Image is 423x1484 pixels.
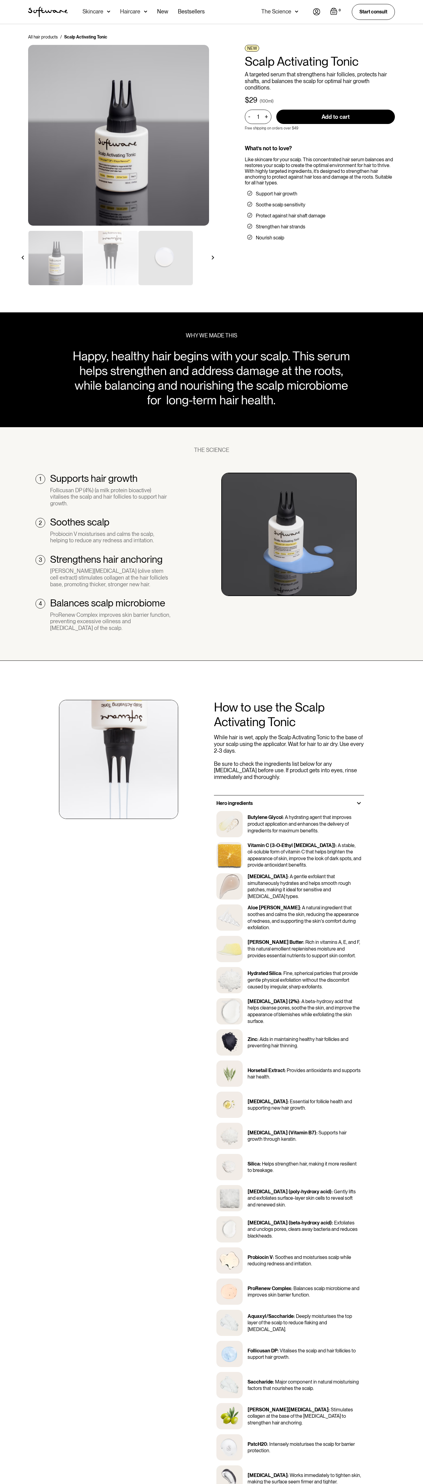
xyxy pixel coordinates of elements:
[248,1254,351,1267] p: Soothes and moisturises scalp while reducing redness and irritation.
[50,516,109,528] h2: Soothes scalp
[248,1068,285,1073] p: Horsetail Extract
[194,447,229,453] div: THE SCIENCE
[248,1379,273,1385] p: Saccharide
[288,1099,289,1104] p: :
[120,9,140,15] div: Haircare
[248,874,288,879] p: [MEDICAL_DATA]
[50,612,171,631] div: ProRenew Complex improves skin barrier function, preventing excessive oiliness and [MEDICAL_DATA]...
[260,98,274,104] div: (100ml)
[83,9,103,15] div: Skincare
[50,531,171,544] div: Probiocin V moisturises and calms the scalp, helping to reduce any redness and irritation.
[248,1313,352,1332] p: Deeply moisturises the top layer of the scalp to reduce flaking and [MEDICAL_DATA].
[39,520,42,526] div: 2
[245,96,249,105] div: $
[28,34,58,40] a: All hair products
[248,1407,353,1426] p: Stimulates collagen at the base of the [MEDICAL_DATA] to strengthen hair anchoring.
[39,476,41,482] div: 1
[273,1379,274,1385] p: :
[352,4,395,20] a: Start consult
[273,1254,274,1260] p: :
[247,213,392,219] li: Protect against hair shaft damage
[248,1036,257,1042] p: Zinc
[248,1036,348,1049] p: Aids in maintaining healthy hair follicles and preventing hair thinning.
[257,1036,259,1042] p: :
[291,1286,292,1291] p: :
[248,1161,357,1173] p: Helps strengthen hair, making it more resilient to breakage.
[60,34,62,40] div: /
[50,473,138,484] h2: Supports hair growth
[28,7,68,17] img: Software Logo
[332,1220,333,1226] p: :
[248,814,351,833] p: A hydrating agent that improves product application and enhances the delivery of ingredients for ...
[214,734,364,780] p: While hair is wet, apply the Scalp Activating Tonic to the base of your scalp using the applicato...
[248,1189,356,1208] p: Gently lifts and exfoliates surface-layer skin cells to reveal soft and renewed skin.
[107,9,110,15] img: arrow down
[299,998,300,1004] p: :
[248,113,252,120] div: -
[285,1068,286,1073] p: :
[248,970,281,976] p: Hydrated Silica
[248,998,299,1004] p: [MEDICAL_DATA] (2%)
[248,1472,288,1478] p: [MEDICAL_DATA]
[248,970,358,989] p: Fine, spherical particles that provide gentle physical exfoliation without the discomfort caused ...
[267,1441,268,1447] p: :
[332,1189,333,1195] p: :
[248,1189,332,1195] p: [MEDICAL_DATA] (poly-hydroxy acid)
[248,1441,267,1447] p: PatcH20
[263,113,270,120] div: +
[245,145,395,152] div: What’s not to love?
[248,1379,359,1391] p: Major component in natural moisturising factors that nourishes the scalp.
[214,700,364,729] h2: How to use the Scalp Activating Tonic
[288,1472,289,1478] p: :
[276,110,395,124] input: Add to cart
[248,1441,355,1454] p: Intensely moisturises the scalp for barrier protection.
[288,874,289,879] p: :
[50,554,163,565] h2: Strengthens hair anchoring
[211,256,215,260] img: arrow right
[294,1313,295,1319] p: :
[336,842,337,848] p: :
[245,45,259,52] div: NEW
[247,202,392,208] li: Soothe scalp sensitivity
[247,191,392,197] li: Support hair growth
[50,568,171,587] div: [PERSON_NAME][MEDICAL_DATA] (olive stem cell extract) stimulates collagen at the hair follicle’s ...
[329,1407,330,1413] p: :
[245,126,298,130] p: Free shipping on orders over $49
[21,256,25,260] img: arrow left
[247,235,392,241] li: Nourish scalp
[337,8,342,13] div: 0
[66,349,356,407] div: Happy, healthy hair begins with your scalp. This serum helps strengthen and address damage at the...
[248,1130,316,1136] p: [MEDICAL_DATA] (Vitamin B7)
[248,1348,356,1360] p: Vitalises the scalp and hair follicles to support hair growth.
[248,1286,291,1291] p: ProRenew Complex
[248,1161,260,1167] p: Silica
[248,1099,352,1111] p: Essential for follicle health and supporting new hair growth.
[144,9,147,15] img: arrow down
[248,939,303,945] p: [PERSON_NAME] Butter
[283,814,284,820] p: :
[248,874,351,899] p: A gentle exfoliant that simultaneously hydrates and helps smooth rough patches, making it ideal f...
[248,1348,278,1354] p: Follicusan DP
[330,8,342,16] a: Open cart
[260,1161,261,1167] p: :
[281,970,282,976] p: :
[248,905,300,911] p: Aloe [PERSON_NAME]
[50,597,165,609] h2: Balances scalp microbiome
[245,71,395,91] p: A targeted serum that strengthens hair follicles, protects hair shafts, and balances the scalp fo...
[248,814,283,820] p: Butylene Glycol
[64,34,107,40] div: Scalp Activating Tonic
[245,157,395,186] div: Like skincare for your scalp. This concentrated hair serum balances and restores your scalp to cr...
[316,1130,318,1136] p: :
[39,600,42,607] div: 4
[248,1220,358,1239] p: Exfoliates and unclogs pores, clears away bacteria and reduces blackheads.
[50,487,171,507] div: Follicusan DP (4%) (a milk protein bioactive) vitalises the scalp and hair follicles to support h...
[261,9,291,15] div: The Science
[186,332,237,339] div: WHY WE MADE THIS
[295,9,298,15] img: arrow down
[248,1068,361,1080] p: Provides antioxidants and supports hair health.
[248,1254,273,1260] p: Probiocin V
[216,800,253,806] h3: Hero ingredients
[248,1313,294,1319] p: Aquaxyl/Saccharide
[278,1348,279,1354] p: :
[248,998,360,1024] p: A beta-hydroxy acid that helps cleanse pores, soothe the skin, and improve the appearance of blem...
